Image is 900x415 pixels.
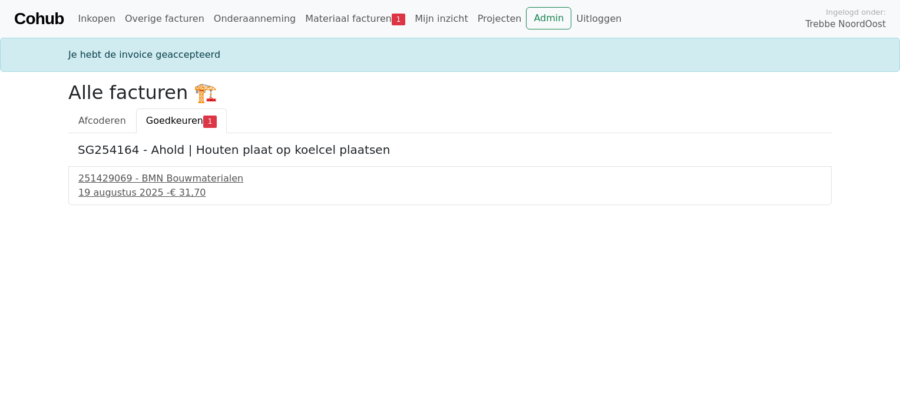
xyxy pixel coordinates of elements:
a: Afcoderen [68,108,136,133]
span: Afcoderen [78,115,126,126]
a: Cohub [14,5,64,33]
a: Overige facturen [120,7,209,31]
a: 251429069 - BMN Bouwmaterialen19 augustus 2025 -€ 31,70 [78,172,822,200]
span: Trebbe NoordOost [806,18,886,31]
h2: Alle facturen 🏗️ [68,81,832,104]
a: Onderaanneming [209,7,300,31]
span: 1 [203,116,217,127]
span: € 31,70 [170,187,206,198]
span: Goedkeuren [146,115,203,126]
a: Inkopen [73,7,120,31]
a: Projecten [473,7,527,31]
a: Admin [526,7,571,29]
a: Uitloggen [571,7,626,31]
div: 251429069 - BMN Bouwmaterialen [78,172,822,186]
div: 19 augustus 2025 - [78,186,822,200]
div: Je hebt de invoice geaccepteerd [61,48,839,62]
a: Goedkeuren1 [136,108,227,133]
h5: SG254164 - Ahold | Houten plaat op koelcel plaatsen [78,143,822,157]
a: Materiaal facturen1 [300,7,410,31]
span: Ingelogd onder: [826,6,886,18]
a: Mijn inzicht [410,7,473,31]
span: 1 [392,14,405,25]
